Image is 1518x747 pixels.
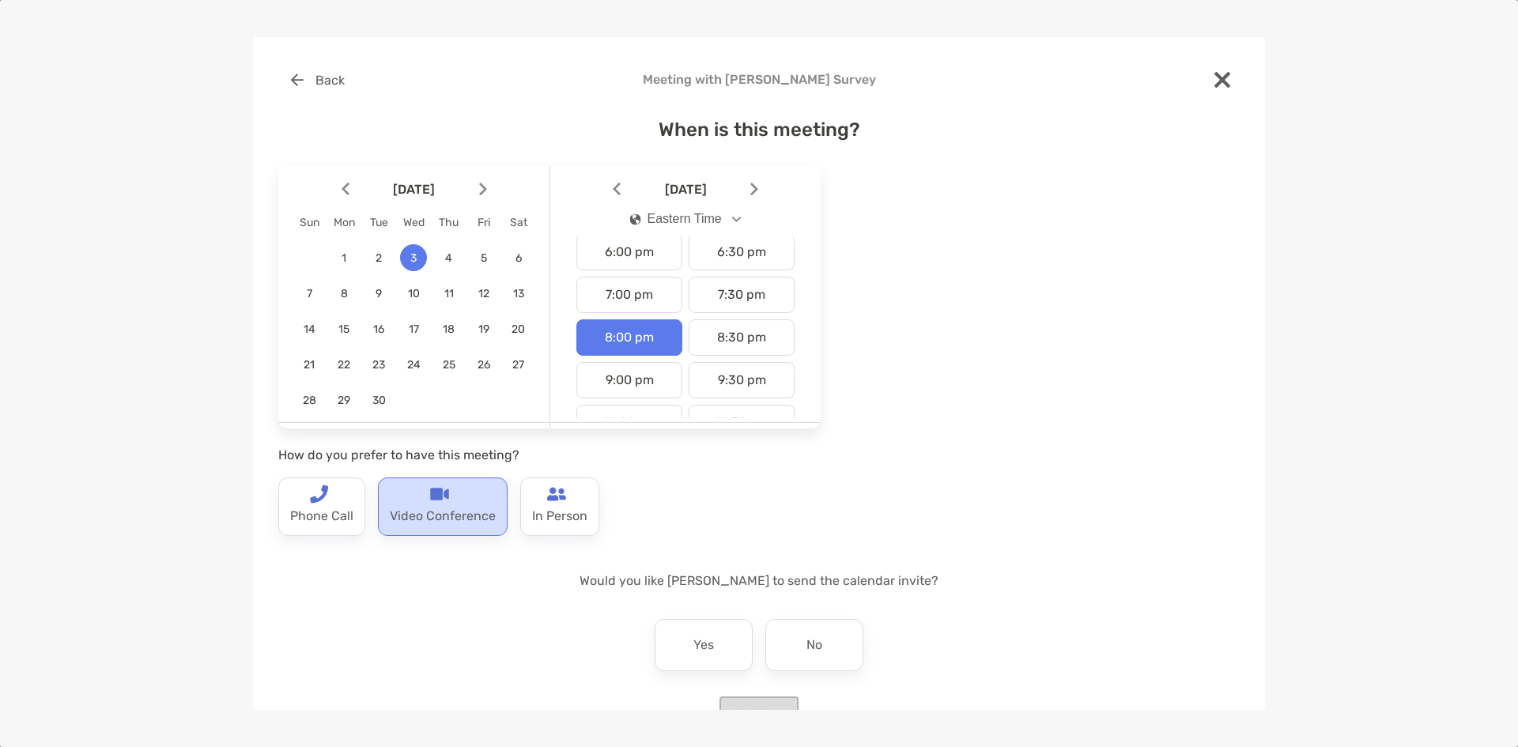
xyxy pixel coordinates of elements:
p: Phone Call [290,504,353,529]
div: Thu [432,216,466,229]
p: Would you like [PERSON_NAME] to send the calendar invite? [278,571,1240,590]
button: iconEastern Time [617,201,755,237]
span: 24 [400,358,427,372]
img: Arrow icon [479,183,487,196]
div: Wed [396,216,431,229]
span: 22 [330,358,357,372]
div: 7:30 pm [689,277,795,313]
h4: Meeting with [PERSON_NAME] Survey [278,72,1240,87]
span: 26 [470,358,497,372]
span: 15 [330,323,357,336]
span: 12 [470,287,497,300]
div: Sun [292,216,327,229]
p: In Person [532,504,587,529]
span: 25 [436,358,463,372]
p: Yes [693,632,714,658]
span: 28 [296,394,323,407]
div: 8:00 pm [576,319,682,356]
span: 1 [330,251,357,265]
img: icon [630,213,641,225]
img: type-call [309,485,328,504]
span: 10 [400,287,427,300]
span: 16 [365,323,392,336]
span: 17 [400,323,427,336]
img: type-call [430,485,449,504]
span: 30 [365,394,392,407]
div: 10:30 pm [689,405,795,441]
img: type-call [547,485,566,504]
span: 11 [436,287,463,300]
span: [DATE] [624,182,747,197]
div: Sat [501,216,536,229]
div: 7:00 pm [576,277,682,313]
p: Video Conference [390,504,496,529]
div: Mon [327,216,361,229]
button: Back [278,62,357,97]
div: Tue [361,216,396,229]
span: 20 [505,323,532,336]
h4: When is this meeting? [278,119,1240,141]
span: 21 [296,358,323,372]
p: How do you prefer to have this meeting? [278,445,821,465]
div: 8:30 pm [689,319,795,356]
span: 13 [505,287,532,300]
div: Eastern Time [630,212,722,226]
span: 14 [296,323,323,336]
span: 7 [296,287,323,300]
span: 18 [436,323,463,336]
span: 3 [400,251,427,265]
div: 9:30 pm [689,362,795,398]
img: Arrow icon [613,183,621,196]
span: 6 [505,251,532,265]
span: [DATE] [353,182,476,197]
div: 10:00 pm [576,405,682,441]
span: 23 [365,358,392,372]
span: 19 [470,323,497,336]
span: 8 [330,287,357,300]
span: 2 [365,251,392,265]
div: 6:00 pm [576,234,682,270]
div: Fri [466,216,501,229]
img: close modal [1214,72,1230,88]
span: 9 [365,287,392,300]
img: Arrow icon [342,183,349,196]
div: 9:00 pm [576,362,682,398]
span: 5 [470,251,497,265]
p: No [806,632,822,658]
div: 6:30 pm [689,234,795,270]
img: Arrow icon [750,183,758,196]
span: 4 [436,251,463,265]
img: button icon [291,74,304,86]
img: Open dropdown arrow [732,217,742,222]
span: 29 [330,394,357,407]
span: 27 [505,358,532,372]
